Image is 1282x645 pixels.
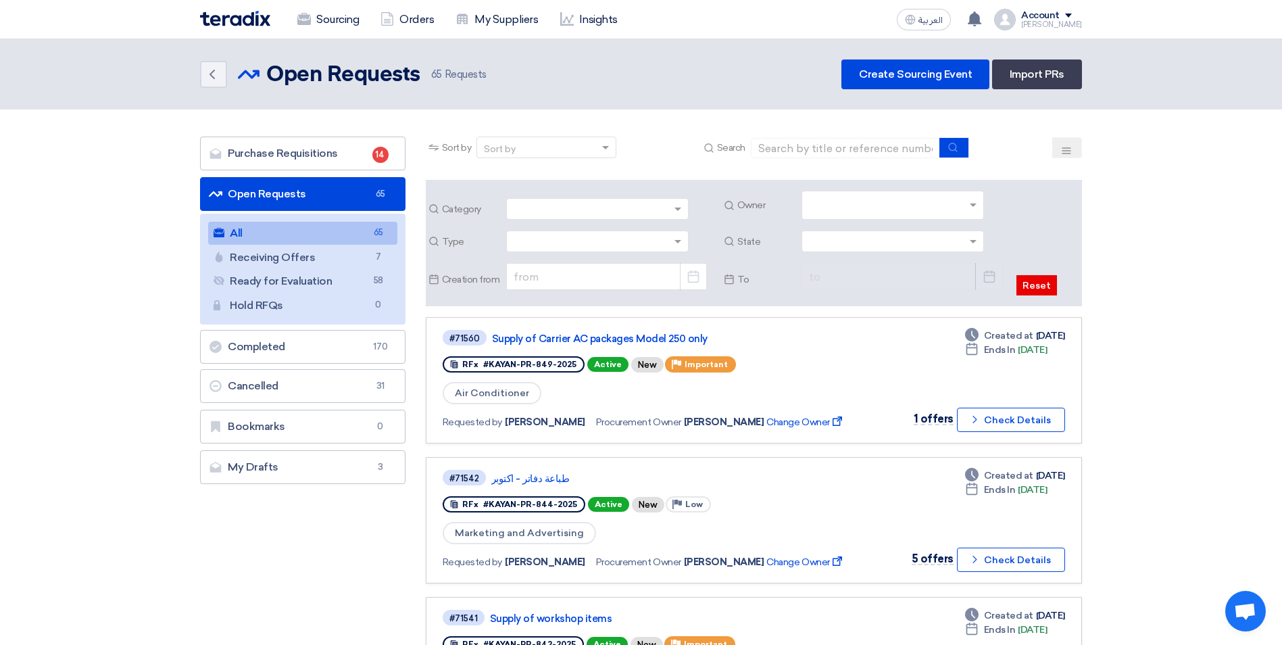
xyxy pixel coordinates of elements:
[505,555,585,569] span: [PERSON_NAME]
[442,202,501,216] span: Category
[965,343,1047,357] div: [DATE]
[208,222,397,245] a: All
[737,272,796,287] span: To
[957,548,1065,572] button: Check Details
[483,360,576,369] span: #KAYAN-PR-849-2025
[505,415,585,429] span: [PERSON_NAME]
[208,270,397,293] a: Ready for Evaluation
[370,298,387,312] span: 0
[984,343,1016,357] span: Ends In
[200,410,405,444] a: Bookmarks0
[596,415,681,429] span: Procurement Owner
[506,263,707,290] input: from
[372,379,389,393] span: 31
[483,500,577,509] span: #KAYAN-PR-844-2025
[200,330,405,364] a: Completed170
[992,59,1082,89] a: Import PRs
[912,552,954,565] span: 5 offers
[443,555,502,569] span: Requested by
[372,460,389,474] span: 3
[370,250,387,264] span: 7
[200,369,405,403] a: Cancelled31
[717,141,745,155] span: Search
[372,420,389,433] span: 0
[984,329,1033,343] span: Created at
[370,5,445,34] a: Orders
[200,450,405,484] a: My Drafts3
[442,272,501,287] span: Creation from
[897,9,951,30] button: العربية
[751,138,940,158] input: Search by title or reference number
[737,235,796,249] span: State
[200,177,405,211] a: Open Requests65
[766,415,844,429] span: Change Owner
[631,357,664,373] div: New
[965,329,1065,343] div: [DATE]
[287,5,370,34] a: Sourcing
[370,226,387,240] span: 65
[1016,275,1057,295] button: Reset
[685,360,728,369] span: Important
[492,333,830,345] a: Supply of Carrier AC packages Model 250 only
[841,59,989,89] a: Create Sourcing Event
[957,408,1065,432] button: Check Details
[632,497,664,512] div: New
[984,608,1033,623] span: Created at
[449,614,478,623] div: #71541
[984,469,1033,483] span: Created at
[449,474,479,483] div: #71542
[491,473,829,485] a: طباعة دفاتر - اكتوبر
[200,137,405,170] a: Purchase Requisitions14
[684,415,764,429] span: [PERSON_NAME]
[965,469,1065,483] div: [DATE]
[372,147,389,163] span: 14
[443,382,541,404] span: Air Conditioner
[766,555,844,569] span: Change Owner
[737,198,796,212] span: Owner
[370,274,387,288] span: 58
[208,246,397,269] a: Receiving Offers
[994,9,1016,30] img: profile_test.png
[200,11,270,26] img: Teradix logo
[802,263,1002,290] input: to
[449,334,480,343] div: #71560
[965,483,1047,497] div: [DATE]
[587,357,628,372] span: Active
[549,5,628,34] a: Insights
[445,5,549,34] a: My Suppliers
[588,497,629,512] span: Active
[914,412,954,425] span: 1 offers
[1021,21,1082,28] div: [PERSON_NAME]
[266,62,420,89] h2: Open Requests
[684,555,764,569] span: [PERSON_NAME]
[984,483,1016,497] span: Ends In
[462,360,478,369] span: RFx
[443,415,502,429] span: Requested by
[462,500,478,509] span: RFx
[431,67,487,82] span: Requests
[443,522,596,544] span: Marketing and Advertising
[1225,591,1266,631] div: Open chat
[685,500,703,509] span: Low
[490,613,828,625] a: Supply of workshop items
[1021,10,1060,22] div: Account
[431,68,442,80] span: 65
[984,623,1016,637] span: Ends In
[442,141,472,155] span: Sort by
[372,340,389,354] span: 170
[965,608,1065,623] div: [DATE]
[965,623,1047,637] div: [DATE]
[208,294,397,317] a: Hold RFQs
[596,555,681,569] span: Procurement Owner
[918,16,943,25] span: العربية
[484,142,516,156] div: Sort by
[372,187,389,201] span: 65
[442,235,501,249] span: Type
